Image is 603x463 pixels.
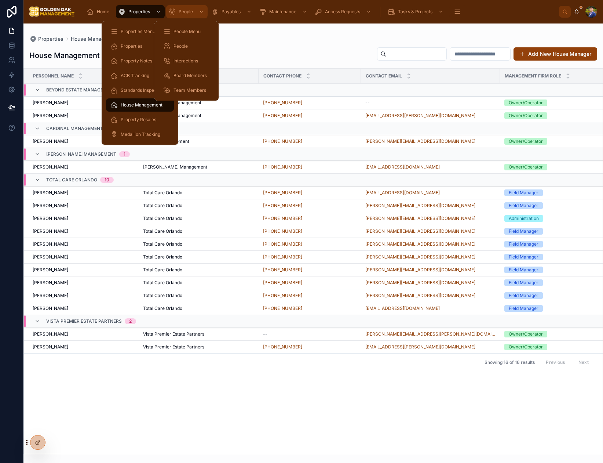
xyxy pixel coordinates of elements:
[263,267,357,273] a: [PHONE_NUMBER]
[143,113,254,119] a: Beyond Estate Management
[263,305,357,311] a: [PHONE_NUMBER]
[143,228,254,234] a: Total Care Orlando
[509,331,543,337] div: Owner/Operator
[505,73,561,79] span: Management Firm Role
[263,73,301,79] span: Contact Phone
[365,203,475,209] a: [PERSON_NAME][EMAIL_ADDRESS][DOMAIN_NAME]
[106,69,174,82] a: ACB Tracking
[365,190,440,196] a: [EMAIL_ADDRESS][DOMAIN_NAME]
[143,190,254,196] a: Total Care Orlando
[121,102,162,108] span: House Management
[33,305,134,311] a: [PERSON_NAME]
[263,280,302,286] a: [PHONE_NUMBER]
[365,203,496,209] a: [PERSON_NAME][EMAIL_ADDRESS][DOMAIN_NAME]
[33,138,68,144] span: [PERSON_NAME]
[365,113,475,119] a: [EMAIL_ADDRESS][PERSON_NAME][DOMAIN_NAME]
[222,9,241,15] span: Payables
[263,216,357,221] a: [PHONE_NUMBER]
[509,279,538,286] div: Field Manager
[33,344,68,350] span: [PERSON_NAME]
[159,69,214,82] a: Board Members
[33,190,134,196] a: [PERSON_NAME]
[33,100,134,106] a: [PERSON_NAME]
[509,254,538,260] div: Field Manager
[33,100,68,106] span: [PERSON_NAME]
[263,344,357,350] a: [PHONE_NUMBER]
[263,241,357,247] a: [PHONE_NUMBER]
[365,100,496,106] a: --
[143,216,254,221] a: Total Care Orlando
[159,54,214,68] a: Interactions
[143,203,254,209] a: Total Care Orlando
[365,241,475,247] a: [PERSON_NAME][EMAIL_ADDRESS][DOMAIN_NAME]
[143,344,204,350] span: Vista Premier Estate Partners
[509,138,543,145] div: Owner/Operator
[263,203,357,209] a: [PHONE_NUMBER]
[38,35,63,43] span: Properties
[33,228,68,234] span: [PERSON_NAME]
[365,344,475,350] a: [EMAIL_ADDRESS][PERSON_NAME][DOMAIN_NAME]
[33,164,134,170] a: [PERSON_NAME]
[263,138,357,144] a: [PHONE_NUMBER]
[263,190,357,196] a: [PHONE_NUMBER]
[365,280,496,286] a: [PERSON_NAME][EMAIL_ADDRESS][DOMAIN_NAME]
[365,293,475,299] a: [PERSON_NAME][EMAIL_ADDRESS][DOMAIN_NAME]
[33,164,68,170] span: [PERSON_NAME]
[263,138,302,144] a: [PHONE_NUMBER]
[263,203,302,209] a: [PHONE_NUMBER]
[129,318,132,324] div: 2
[33,138,134,144] a: [PERSON_NAME]
[121,117,156,123] span: Property Resales
[33,254,68,260] span: [PERSON_NAME]
[71,35,120,43] a: House Management
[143,241,182,247] span: Total Care Orlando
[509,189,538,196] div: Field Manager
[84,5,114,18] a: Home
[33,203,134,209] a: [PERSON_NAME]
[365,267,496,273] a: [PERSON_NAME][EMAIL_ADDRESS][DOMAIN_NAME]
[97,9,109,15] span: Home
[398,9,432,15] span: Tasks & Projects
[509,215,539,222] div: Administration
[365,113,496,119] a: [EMAIL_ADDRESS][PERSON_NAME][DOMAIN_NAME]
[365,305,440,311] a: [EMAIL_ADDRESS][DOMAIN_NAME]
[29,35,63,43] a: Properties
[33,203,68,209] span: [PERSON_NAME]
[366,73,402,79] span: Contact Email
[365,254,475,260] a: [PERSON_NAME][EMAIL_ADDRESS][DOMAIN_NAME]
[121,87,167,93] span: Standards Inspections
[179,9,193,15] span: People
[33,293,68,299] span: [PERSON_NAME]
[263,254,357,260] a: [PHONE_NUMBER]
[263,113,302,119] a: [PHONE_NUMBER]
[173,43,188,49] span: People
[143,305,182,311] span: Total Care Orlando
[121,131,160,137] span: Medallion Tracking
[29,6,75,18] img: App logo
[143,100,254,106] a: Beyond Estate Management
[263,100,302,106] a: [PHONE_NUMBER]
[81,4,559,20] div: scrollable content
[159,40,214,53] a: People
[263,331,357,337] a: --
[143,216,182,221] span: Total Care Orlando
[385,5,447,18] a: Tasks & Projects
[365,164,440,170] a: [EMAIL_ADDRESS][DOMAIN_NAME]
[159,25,214,38] a: People Menu
[263,228,357,234] a: [PHONE_NUMBER]
[29,50,121,61] h1: House Management Firms
[173,87,206,93] span: Team Members
[33,73,74,79] span: Personnel Name
[33,267,134,273] a: [PERSON_NAME]
[159,84,214,97] a: Team Members
[33,331,68,337] span: [PERSON_NAME]
[173,58,198,64] span: Interactions
[106,128,174,141] a: Medallion Tracking
[269,9,296,15] span: Maintenance
[263,254,302,260] a: [PHONE_NUMBER]
[514,47,597,61] button: Add New House Manager
[33,113,134,119] a: [PERSON_NAME]
[365,254,496,260] a: [PERSON_NAME][EMAIL_ADDRESS][DOMAIN_NAME]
